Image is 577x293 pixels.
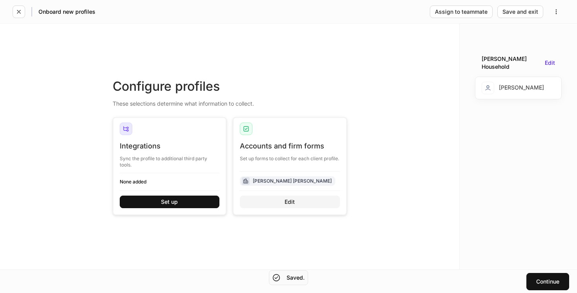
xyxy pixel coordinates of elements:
[38,8,95,16] h5: Onboard new profiles
[240,141,340,151] div: Accounts and firm forms
[482,55,542,71] div: [PERSON_NAME] Household
[120,151,220,168] div: Sync the profile to additional third party tools.
[502,9,538,15] div: Save and exit
[113,78,347,95] div: Configure profiles
[113,95,347,108] div: These selections determine what information to collect.
[435,9,488,15] div: Assign to teammate
[240,196,340,208] button: Edit
[430,5,493,18] button: Assign to teammate
[120,196,220,208] button: Set up
[120,141,220,151] div: Integrations
[120,178,220,185] h6: None added
[285,199,295,205] div: Edit
[482,82,544,94] div: [PERSON_NAME]
[497,5,543,18] button: Save and exit
[536,279,559,284] div: Continue
[287,274,305,282] h5: Saved.
[526,273,569,290] button: Continue
[161,199,178,205] div: Set up
[240,151,340,162] div: Set up forms to collect for each client profile.
[253,177,332,185] div: [PERSON_NAME] [PERSON_NAME]
[545,60,555,66] button: Edit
